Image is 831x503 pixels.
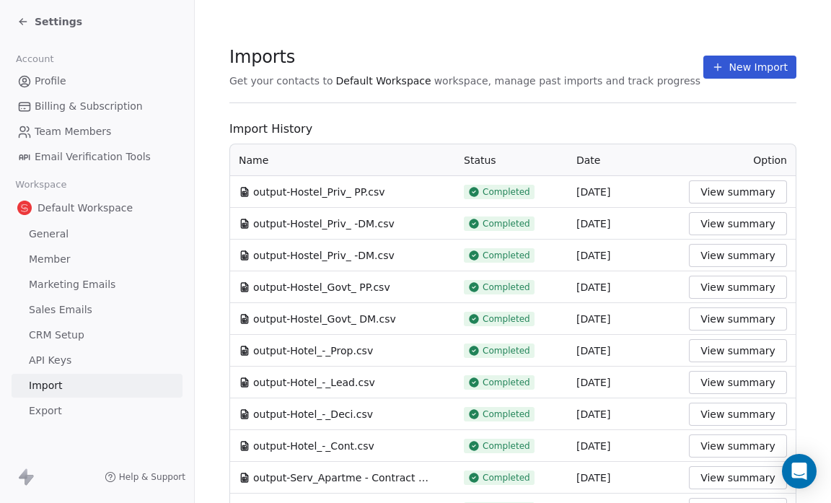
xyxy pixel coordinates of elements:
span: Team Members [35,124,111,139]
a: Settings [17,14,82,29]
img: logo%20salsius.png [17,201,32,215]
span: output-Hostel_Priv_ -DM.csv [253,248,395,263]
span: output-Hotel_-_Lead.csv [253,375,375,390]
a: Export [12,399,183,423]
a: Sales Emails [12,298,183,322]
span: Sales Emails [29,302,92,318]
span: Marketing Emails [29,277,115,292]
a: CRM Setup [12,323,183,347]
div: [DATE] [576,375,672,390]
span: output-Serv_Apartme - Contract deal.csv [253,471,434,485]
span: Email Verification Tools [35,149,151,165]
span: Completed [483,313,530,325]
div: [DATE] [576,471,672,485]
div: [DATE] [576,248,672,263]
span: Completed [483,281,530,293]
span: General [29,227,69,242]
button: View summary [689,307,787,331]
span: output-Hostel_Priv_ -DM.csv [253,216,395,231]
span: Completed [483,472,530,484]
span: Member [29,252,71,267]
a: Help & Support [105,471,185,483]
div: [DATE] [576,407,672,421]
span: Completed [483,408,530,420]
div: [DATE] [576,280,672,294]
span: Settings [35,14,82,29]
span: output-Hotel_-_Cont.csv [253,439,374,453]
a: Import [12,374,183,398]
span: Default Workspace [336,74,431,88]
span: Help & Support [119,471,185,483]
div: [DATE] [576,439,672,453]
div: [DATE] [576,216,672,231]
span: Completed [483,440,530,452]
button: View summary [689,434,787,458]
span: output-Hotel_-_Prop.csv [253,344,373,358]
button: View summary [689,244,787,267]
a: API Keys [12,349,183,372]
button: View summary [689,403,787,426]
a: Marketing Emails [12,273,183,297]
span: Date [576,154,600,166]
span: Import [29,378,62,393]
span: output-Hostel_Govt_ DM.csv [253,312,396,326]
a: General [12,222,183,246]
div: [DATE] [576,344,672,358]
span: output-Hotel_-_Deci.csv [253,407,373,421]
span: output-Hostel_Govt_ PP.csv [253,280,390,294]
span: Get your contacts to [229,74,333,88]
div: [DATE] [576,312,672,326]
a: Member [12,248,183,271]
span: Export [29,403,62,419]
span: Account [9,48,60,70]
div: [DATE] [576,185,672,199]
span: Status [464,154,496,166]
span: Name [239,153,268,167]
span: workspace, manage past imports and track progress [434,74,700,88]
span: API Keys [29,353,71,368]
div: Open Intercom Messenger [782,454,817,489]
span: Completed [483,345,530,357]
span: Profile [35,74,66,89]
a: Email Verification Tools [12,145,183,169]
span: Completed [483,186,530,198]
a: Profile [12,69,183,93]
span: Completed [483,377,530,388]
a: Billing & Subscription [12,95,183,118]
button: New Import [703,56,796,79]
span: Completed [483,250,530,261]
span: CRM Setup [29,328,84,343]
button: View summary [689,212,787,235]
span: Billing & Subscription [35,99,143,114]
span: Default Workspace [38,201,133,215]
button: View summary [689,371,787,394]
span: Option [753,154,787,166]
button: View summary [689,339,787,362]
span: Imports [229,46,700,68]
a: Team Members [12,120,183,144]
button: View summary [689,276,787,299]
span: Import History [229,121,796,138]
span: Completed [483,218,530,229]
span: Workspace [9,174,73,196]
button: View summary [689,180,787,204]
button: View summary [689,466,787,489]
span: output-Hostel_Priv_ PP.csv [253,185,385,199]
